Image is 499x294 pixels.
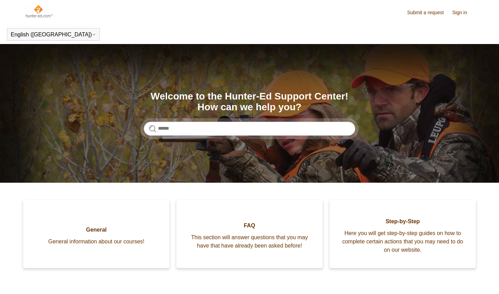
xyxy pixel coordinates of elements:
input: Search [144,122,355,136]
span: General [34,226,159,234]
a: FAQ This section will answer questions that you may have that have already been asked before! [176,200,323,268]
span: Here you will get step-by-step guides on how to complete certain actions that you may need to do ... [340,229,465,254]
a: Step-by-Step Here you will get step-by-step guides on how to complete certain actions that you ma... [330,200,476,268]
span: FAQ [187,222,312,230]
span: Step-by-Step [340,217,465,226]
button: English ([GEOGRAPHIC_DATA]) [11,32,96,38]
img: Hunter-Ed Help Center home page [25,4,53,18]
a: General General information about our courses! [23,200,169,268]
a: Submit a request [407,9,451,16]
div: Chat Support [454,271,494,289]
a: Sign in [452,9,474,16]
h1: Welcome to the Hunter-Ed Support Center! How can we help you? [144,91,355,113]
span: General information about our courses! [34,237,159,246]
span: This section will answer questions that you may have that have already been asked before! [187,233,312,250]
